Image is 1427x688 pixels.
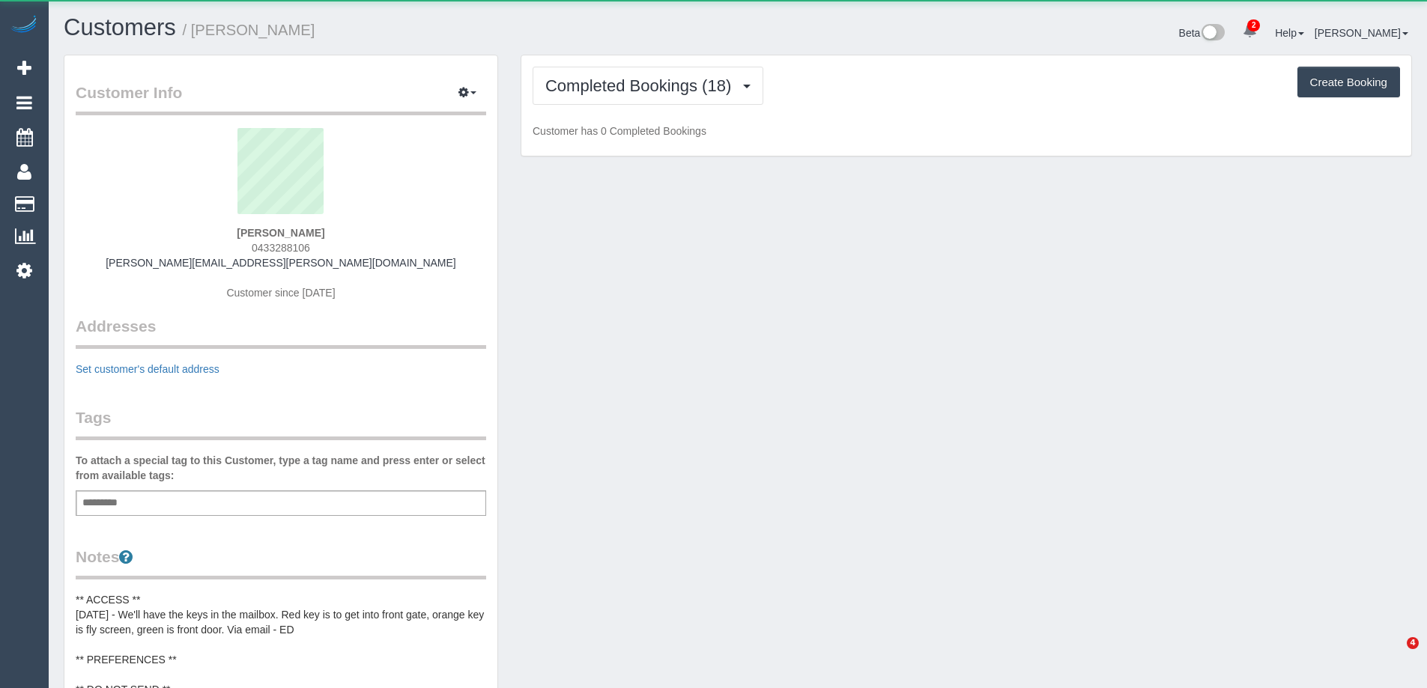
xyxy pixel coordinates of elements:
small: / [PERSON_NAME] [183,22,315,38]
iframe: Intercom live chat [1376,637,1412,673]
a: Beta [1179,27,1225,39]
a: Help [1275,27,1304,39]
a: 2 [1235,15,1264,48]
a: [PERSON_NAME] [1315,27,1408,39]
span: 4 [1407,637,1419,649]
a: Set customer's default address [76,363,219,375]
label: To attach a special tag to this Customer, type a tag name and press enter or select from availabl... [76,453,486,483]
legend: Notes [76,546,486,579]
p: Customer has 0 Completed Bookings [533,124,1400,138]
button: Completed Bookings (18) [533,67,763,105]
button: Create Booking [1297,67,1400,98]
img: Automaid Logo [9,15,39,36]
span: 2 [1247,19,1260,31]
span: Customer since [DATE] [226,287,335,299]
span: Completed Bookings (18) [545,76,739,95]
span: 0433288106 [252,242,310,254]
legend: Customer Info [76,82,486,115]
img: New interface [1200,24,1225,43]
a: [PERSON_NAME][EMAIL_ADDRESS][PERSON_NAME][DOMAIN_NAME] [106,257,456,269]
strong: [PERSON_NAME] [237,227,324,239]
legend: Tags [76,407,486,440]
a: Customers [64,14,176,40]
